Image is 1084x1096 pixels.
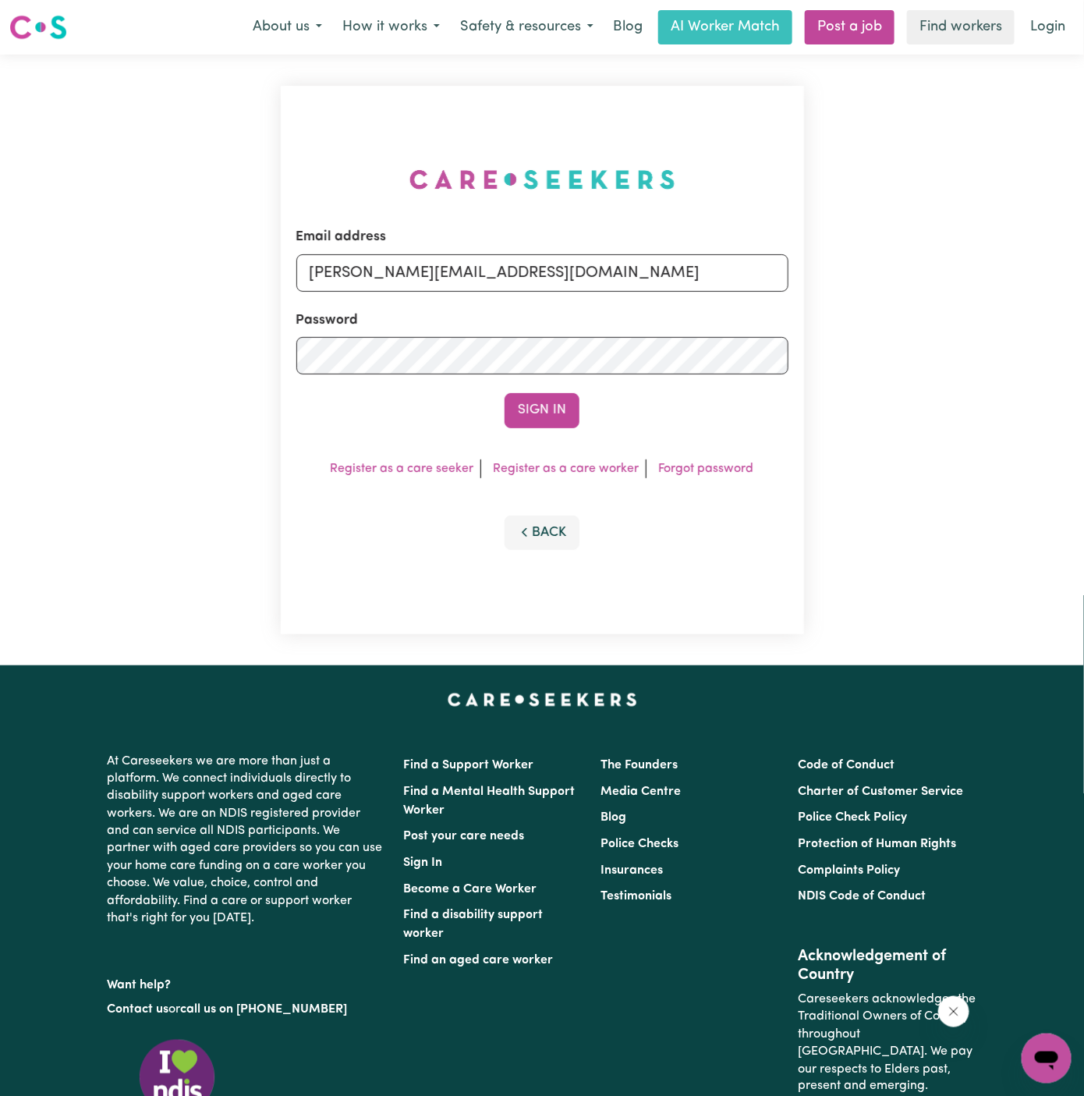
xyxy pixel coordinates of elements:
button: How it works [332,11,450,44]
a: Careseekers home page [448,693,637,706]
a: Find workers [907,10,1015,44]
a: AI Worker Match [658,10,792,44]
a: Protection of Human Rights [799,838,957,850]
a: Find a Mental Health Support Worker [403,786,575,817]
a: Blog [600,811,626,824]
a: Contact us [107,1003,168,1016]
button: Safety & resources [450,11,604,44]
input: Email address [296,254,788,292]
a: Testimonials [600,890,671,903]
a: Post your care needs [403,830,524,842]
iframe: Button to launch messaging window [1022,1034,1072,1084]
button: About us [243,11,332,44]
a: Media Centre [600,786,681,798]
p: or [107,995,384,1024]
a: Police Checks [600,838,678,850]
h2: Acknowledgement of Country [799,947,977,984]
a: Police Check Policy [799,811,908,824]
a: Forgot password [659,463,754,475]
button: Back [505,516,579,550]
button: Sign In [505,393,579,427]
a: Charter of Customer Service [799,786,964,798]
a: Register as a care worker [494,463,639,475]
a: Blog [604,10,652,44]
a: Complaints Policy [799,864,901,877]
iframe: Close message [938,996,969,1027]
p: Want help? [107,970,384,994]
label: Password [296,310,359,331]
p: At Careseekers we are more than just a platform. We connect individuals directly to disability su... [107,747,384,934]
img: Careseekers logo [9,13,67,41]
a: Register as a care seeker [331,463,474,475]
a: Become a Care Worker [403,883,537,896]
a: Sign In [403,857,442,869]
a: Login [1021,10,1075,44]
label: Email address [296,227,387,247]
a: Post a job [805,10,894,44]
a: NDIS Code of Conduct [799,890,926,903]
a: Find a Support Worker [403,759,533,771]
a: call us on [PHONE_NUMBER] [180,1003,347,1016]
a: Code of Conduct [799,759,895,771]
a: Careseekers logo [9,9,67,45]
span: Need any help? [9,11,94,23]
a: Find an aged care worker [403,954,553,967]
a: The Founders [600,759,678,771]
a: Find a disability support worker [403,909,543,940]
a: Insurances [600,864,663,877]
